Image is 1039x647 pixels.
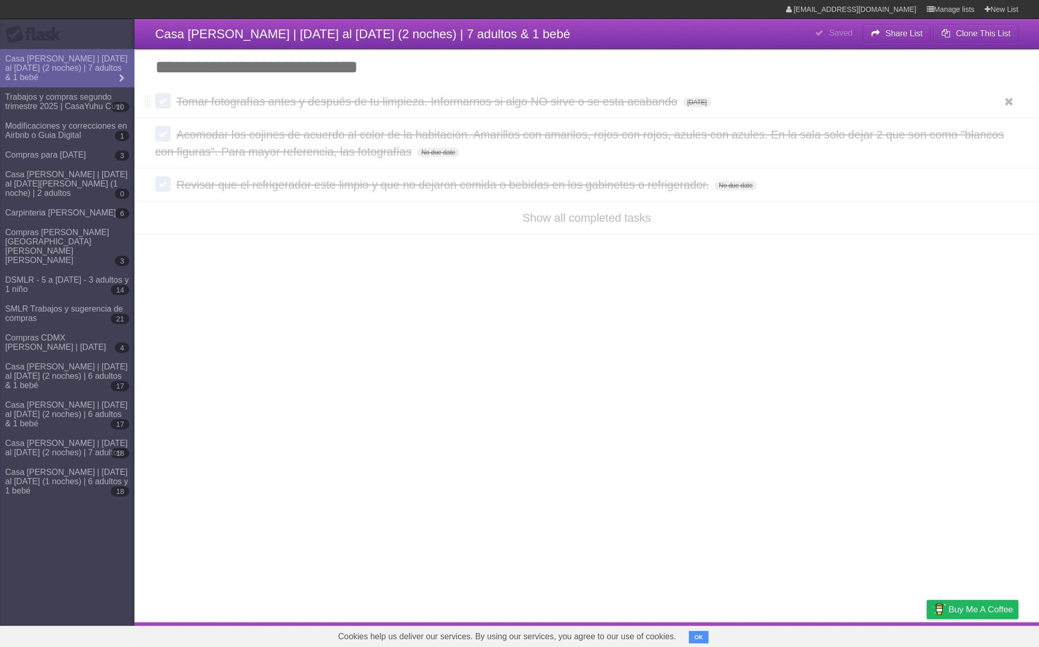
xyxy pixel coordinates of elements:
b: 21 [111,314,129,324]
button: Clone This List [933,24,1018,43]
span: No due date [715,181,757,190]
span: Acomodar los cojines de acuerdo al color de la habitación. Amarillos con amarilos, rojos con rojo... [155,128,1004,158]
label: Done [155,126,171,142]
b: Clone This List [956,29,1011,38]
button: OK [689,631,709,643]
a: About [789,625,811,644]
b: 1 [115,131,129,141]
b: 14 [111,285,129,295]
button: Share List [863,24,931,43]
a: Terms [878,625,901,644]
span: Tomar fotografías antes y después de tu limpieza. Informarnos si algo NO sirve o se esta acabando [176,95,680,108]
span: No due date [417,148,459,157]
span: Revisar que el refrigerador este limpio y que no dejaron comida o bebidas en los gabinetes o refr... [176,178,712,191]
b: 4 [115,343,129,353]
b: 18 [111,486,129,497]
b: 6 [115,208,129,219]
b: 17 [111,419,129,429]
label: Done [155,93,171,109]
a: Suggest a feature [953,625,1018,644]
span: [DATE] [683,98,711,107]
span: Buy me a coffee [948,600,1013,619]
b: 17 [111,381,129,391]
img: Buy me a coffee [932,600,946,618]
a: Show all completed tasks [522,211,651,224]
b: 3 [115,256,129,266]
a: Buy me a coffee [927,600,1018,619]
b: 3 [115,150,129,161]
b: 10 [111,102,129,112]
a: Developers [823,625,865,644]
span: Cookies help us deliver our services. By using our services, you agree to our use of cookies. [328,626,687,647]
a: Privacy [913,625,940,644]
span: Casa [PERSON_NAME] | [DATE] al [DATE] (2 noches) | 7 adultos & 1 bebé [155,27,570,41]
div: Flask [5,25,67,44]
b: Share List [885,29,923,38]
label: Done [155,176,171,192]
b: 18 [111,448,129,458]
b: Saved [829,28,852,37]
b: 0 [115,189,129,199]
